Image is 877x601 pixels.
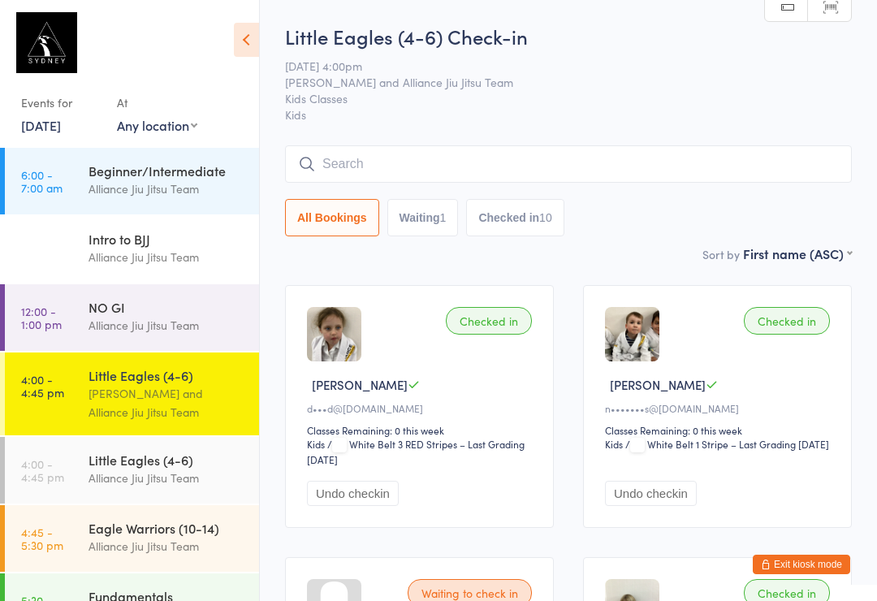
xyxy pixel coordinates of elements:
div: Little Eagles (4-6) [89,366,245,384]
img: Alliance Sydney [16,12,77,73]
span: / White Belt 1 Stripe – Last Grading [DATE] [625,437,829,451]
span: [PERSON_NAME] [610,376,706,393]
button: Waiting1 [387,199,459,236]
a: 4:45 -5:30 pmEagle Warriors (10-14)Alliance Jiu Jitsu Team [5,505,259,572]
label: Sort by [702,246,740,262]
time: 12:00 - 12:45 pm [21,236,67,262]
img: image1749622817.png [605,307,659,361]
img: image1723701124.png [307,307,361,361]
div: First name (ASC) [743,244,852,262]
div: Alliance Jiu Jitsu Team [89,179,245,198]
div: Little Eagles (4-6) [89,451,245,469]
input: Search [285,145,852,183]
button: Exit kiosk mode [753,555,850,574]
div: NO GI [89,298,245,316]
div: [PERSON_NAME] and Alliance Jiu Jitsu Team [89,384,245,422]
div: Any location [117,116,197,134]
span: Kids [285,106,852,123]
div: Kids [307,437,325,451]
button: Undo checkin [605,481,697,506]
div: Eagle Warriors (10-14) [89,519,245,537]
div: Kids [605,437,623,451]
div: Beginner/Intermediate [89,162,245,179]
div: Alliance Jiu Jitsu Team [89,248,245,266]
span: / White Belt 3 RED Stripes – Last Grading [DATE] [307,437,525,466]
div: Intro to BJJ [89,230,245,248]
span: [DATE] 4:00pm [285,58,827,74]
span: [PERSON_NAME] [312,376,408,393]
time: 12:00 - 1:00 pm [21,305,62,331]
span: [PERSON_NAME] and Alliance Jiu Jitsu Team [285,74,827,90]
time: 6:00 - 7:00 am [21,168,63,194]
div: At [117,89,197,116]
button: Checked in10 [466,199,564,236]
div: 10 [539,211,552,224]
div: Checked in [446,307,532,335]
time: 4:00 - 4:45 pm [21,373,64,399]
div: Alliance Jiu Jitsu Team [89,316,245,335]
time: 4:00 - 4:45 pm [21,457,64,483]
div: n•••••••s@[DOMAIN_NAME] [605,401,835,415]
div: 1 [440,211,447,224]
a: [DATE] [21,116,61,134]
button: All Bookings [285,199,379,236]
a: 6:00 -7:00 amBeginner/IntermediateAlliance Jiu Jitsu Team [5,148,259,214]
h2: Little Eagles (4-6) Check-in [285,23,852,50]
div: Alliance Jiu Jitsu Team [89,469,245,487]
a: 4:00 -4:45 pmLittle Eagles (4-6)[PERSON_NAME] and Alliance Jiu Jitsu Team [5,352,259,435]
div: Checked in [744,307,830,335]
div: d•••d@[DOMAIN_NAME] [307,401,537,415]
a: 12:00 -12:45 pmIntro to BJJAlliance Jiu Jitsu Team [5,216,259,283]
div: Events for [21,89,101,116]
span: Kids Classes [285,90,827,106]
div: Alliance Jiu Jitsu Team [89,537,245,556]
a: 12:00 -1:00 pmNO GIAlliance Jiu Jitsu Team [5,284,259,351]
a: 4:00 -4:45 pmLittle Eagles (4-6)Alliance Jiu Jitsu Team [5,437,259,504]
button: Undo checkin [307,481,399,506]
time: 4:45 - 5:30 pm [21,525,63,551]
div: Classes Remaining: 0 this week [307,423,537,437]
div: Classes Remaining: 0 this week [605,423,835,437]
